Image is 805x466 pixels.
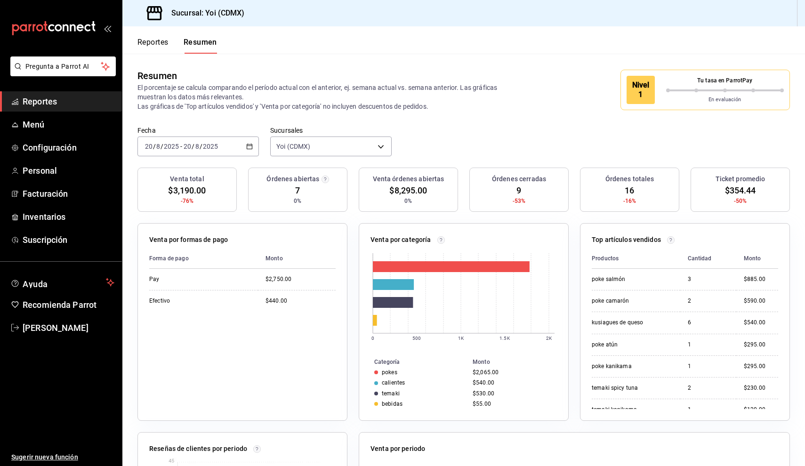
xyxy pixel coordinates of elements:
p: Top artículos vendidos [592,235,661,245]
div: 2 [688,297,729,305]
th: Monto [258,249,336,269]
p: El porcentaje se calcula comparando el período actual con el anterior, ej. semana actual vs. sema... [137,83,518,111]
div: Nivel 1 [627,76,655,104]
th: Categoría [359,357,469,367]
h3: Sucursal: Yoi (CDMX) [164,8,245,19]
div: pokes [382,369,397,376]
p: En evaluación [666,96,784,104]
div: 2 [688,384,729,392]
div: poke camarón [592,297,673,305]
input: ---- [202,143,218,150]
div: poke atún [592,341,673,349]
span: [PERSON_NAME] [23,321,114,334]
div: $295.00 [744,362,778,370]
p: Venta por categoría [370,235,431,245]
h3: Órdenes cerradas [492,174,546,184]
text: 1.5K [499,336,510,341]
span: $8,295.00 [389,184,427,197]
div: 1 [688,341,729,349]
span: -16% [623,197,636,205]
div: $530.00 [473,390,553,397]
span: $3,190.00 [168,184,206,197]
th: Monto [736,249,778,269]
input: -- [145,143,153,150]
span: / [161,143,163,150]
div: 3 [688,275,729,283]
button: Reportes [137,38,169,54]
div: $120.00 [744,406,778,414]
text: 0 [371,336,374,341]
button: open_drawer_menu [104,24,111,32]
h3: Ticket promedio [716,174,765,184]
div: Efectivo [149,297,243,305]
span: Suscripción [23,233,114,246]
span: / [200,143,202,150]
span: -76% [181,197,194,205]
a: Pregunta a Parrot AI [7,68,116,78]
div: kusiagues de queso [592,319,673,327]
div: $540.00 [473,379,553,386]
th: Cantidad [680,249,736,269]
text: 2K [546,336,552,341]
div: temaki [382,390,400,397]
p: Venta por periodo [370,444,425,454]
span: Menú [23,118,114,131]
span: $354.44 [725,184,756,197]
span: 0% [404,197,412,205]
div: poke salmón [592,275,673,283]
span: -50% [734,197,747,205]
div: $2,065.00 [473,369,553,376]
span: Inventarios [23,210,114,223]
text: 500 [412,336,421,341]
div: Pay [149,275,243,283]
span: - [180,143,182,150]
th: Forma de pago [149,249,258,269]
input: -- [195,143,200,150]
span: Configuración [23,141,114,154]
span: -53% [513,197,526,205]
span: 7 [295,184,300,197]
div: 1 [688,406,729,414]
div: temaki kanikama [592,406,673,414]
th: Monto [469,357,568,367]
div: $590.00 [744,297,778,305]
div: 6 [688,319,729,327]
h3: Órdenes abiertas [266,174,319,184]
span: Yoi (CDMX) [276,142,310,151]
span: 0% [294,197,301,205]
h3: Venta total [170,174,204,184]
th: Productos [592,249,680,269]
span: 16 [625,184,634,197]
span: Recomienda Parrot [23,298,114,311]
div: $540.00 [744,319,778,327]
p: Reseñas de clientes por periodo [149,444,247,454]
input: -- [183,143,192,150]
div: 1 [688,362,729,370]
span: 9 [516,184,521,197]
div: temaki spicy tuna [592,384,673,392]
text: 1K [458,336,464,341]
input: ---- [163,143,179,150]
div: $295.00 [744,341,778,349]
div: $440.00 [266,297,336,305]
div: navigation tabs [137,38,217,54]
label: Fecha [137,127,259,134]
div: $55.00 [473,401,553,407]
label: Sucursales [270,127,392,134]
div: bebidas [382,401,402,407]
button: Pregunta a Parrot AI [10,56,116,76]
div: Resumen [137,69,177,83]
div: calientes [382,379,405,386]
span: Personal [23,164,114,177]
div: $230.00 [744,384,778,392]
p: Venta por formas de pago [149,235,228,245]
span: Ayuda [23,277,102,288]
input: -- [156,143,161,150]
h3: Órdenes totales [605,174,654,184]
span: Reportes [23,95,114,108]
div: poke kanikama [592,362,673,370]
div: $2,750.00 [266,275,336,283]
span: Facturación [23,187,114,200]
span: Pregunta a Parrot AI [25,62,101,72]
button: Resumen [184,38,217,54]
